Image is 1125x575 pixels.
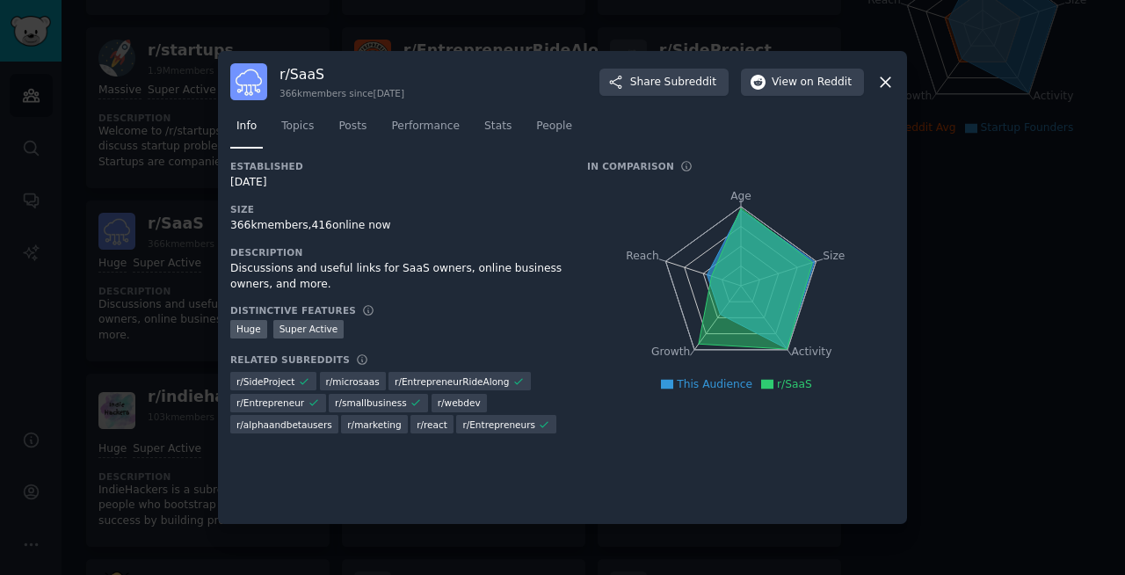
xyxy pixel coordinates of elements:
span: r/ marketing [347,419,401,431]
a: Topics [275,113,320,149]
span: on Reddit [801,75,852,91]
div: 366k members, 416 online now [230,218,562,234]
span: Info [236,119,257,135]
span: Share [630,75,716,91]
span: Performance [391,119,460,135]
span: r/ react [417,419,447,431]
span: r/ EntrepreneurRideAlong [395,375,509,388]
span: Topics [281,119,314,135]
h3: In Comparison [587,160,674,172]
h3: Established [230,160,562,172]
button: ShareSubreddit [599,69,729,97]
img: SaaS [230,63,267,100]
span: r/ Entrepreneur [236,397,304,409]
div: [DATE] [230,175,562,191]
a: People [530,113,578,149]
span: r/ alphaandbetausers [236,419,332,431]
span: Posts [338,119,367,135]
tspan: Activity [792,346,832,359]
span: r/ smallbusiness [335,397,407,409]
a: Info [230,113,263,149]
span: This Audience [677,378,752,390]
span: People [536,119,572,135]
h3: Description [230,246,562,258]
div: Discussions and useful links for SaaS owners, online business owners, and more. [230,261,562,292]
span: r/SaaS [777,378,812,390]
span: Stats [484,119,512,135]
span: View [772,75,852,91]
div: 366k members since [DATE] [279,87,404,99]
tspan: Size [823,250,845,262]
tspan: Growth [651,346,690,359]
h3: Distinctive Features [230,304,356,317]
tspan: Age [730,190,751,202]
div: Huge [230,320,267,338]
a: Performance [385,113,466,149]
h3: Size [230,203,562,215]
span: r/ Entrepreneurs [462,419,535,431]
button: Viewon Reddit [741,69,864,97]
span: Subreddit [664,75,716,91]
span: r/ microsaas [326,375,380,388]
span: r/ SideProject [236,375,295,388]
tspan: Reach [626,250,659,262]
div: Super Active [273,320,345,338]
h3: Related Subreddits [230,353,350,366]
a: Posts [332,113,373,149]
span: r/ webdev [438,397,481,409]
a: Stats [478,113,518,149]
h3: r/ SaaS [279,65,404,84]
